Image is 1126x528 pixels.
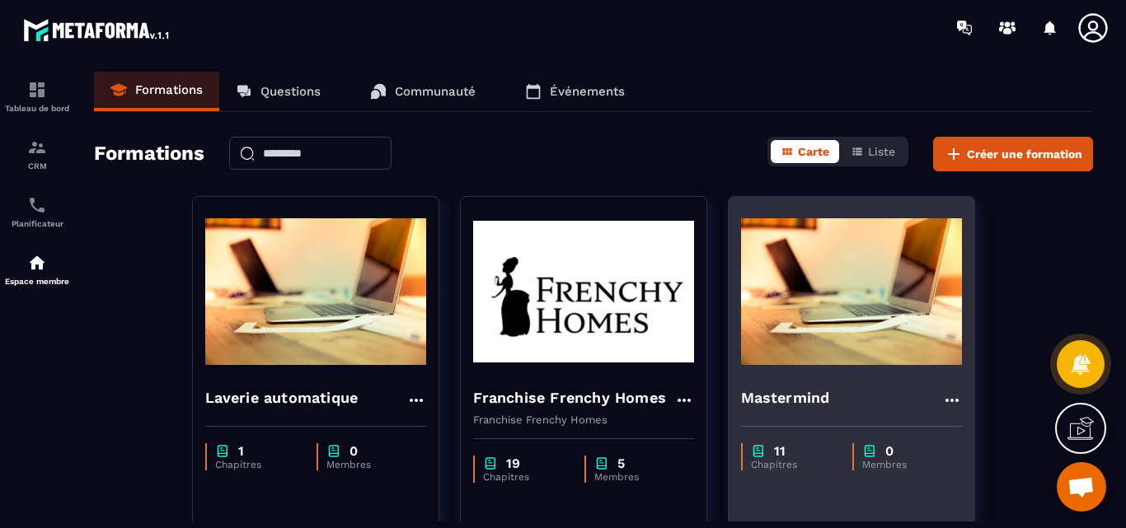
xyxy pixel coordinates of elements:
p: 19 [506,456,520,471]
p: Questions [260,84,321,99]
a: formationformationCRM [4,125,70,183]
h2: Formations [94,137,204,171]
img: logo [23,15,171,44]
span: Liste [868,145,895,158]
img: chapter [594,456,609,471]
button: Créer une formation [933,137,1093,171]
p: Espace membre [4,277,70,286]
h4: Franchise Frenchy Homes [473,386,667,409]
a: Communauté [354,72,492,111]
button: Liste [841,140,905,163]
p: Formations [135,82,203,97]
button: Carte [771,140,839,163]
img: chapter [326,443,341,459]
p: Franchise Frenchy Homes [473,414,694,426]
img: formation-background [205,209,426,374]
img: formation [27,80,47,100]
h4: Laverie automatique [205,386,359,409]
h4: Mastermind [741,386,830,409]
p: CRM [4,161,70,171]
p: 0 [350,443,358,459]
p: Membres [594,471,678,483]
p: Membres [326,459,410,470]
img: chapter [215,443,230,459]
a: Événements [509,72,641,111]
p: Planificateur [4,219,70,228]
a: Questions [219,72,337,111]
a: Formations [94,72,219,111]
p: 11 [774,443,786,459]
span: Créer une formation [967,146,1082,162]
img: formation-background [741,209,962,374]
p: Communauté [395,84,476,99]
img: scheduler [27,195,47,215]
p: Chapitres [215,459,300,470]
a: automationsautomationsEspace membre [4,241,70,298]
p: Chapitres [751,459,836,470]
img: chapter [751,443,766,459]
p: Chapitres [483,471,568,483]
span: Carte [798,145,829,158]
a: formationformationTableau de bord [4,68,70,125]
img: formation [27,138,47,157]
p: Événements [550,84,625,99]
p: 0 [885,443,894,459]
img: chapter [862,443,877,459]
p: Tableau de bord [4,104,70,113]
img: chapter [483,456,498,471]
p: 5 [617,456,625,471]
p: Membres [862,459,945,470]
a: schedulerschedulerPlanificateur [4,183,70,241]
p: 1 [238,443,244,459]
img: automations [27,253,47,273]
img: formation-background [473,209,694,374]
div: Ouvrir le chat [1057,462,1106,512]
